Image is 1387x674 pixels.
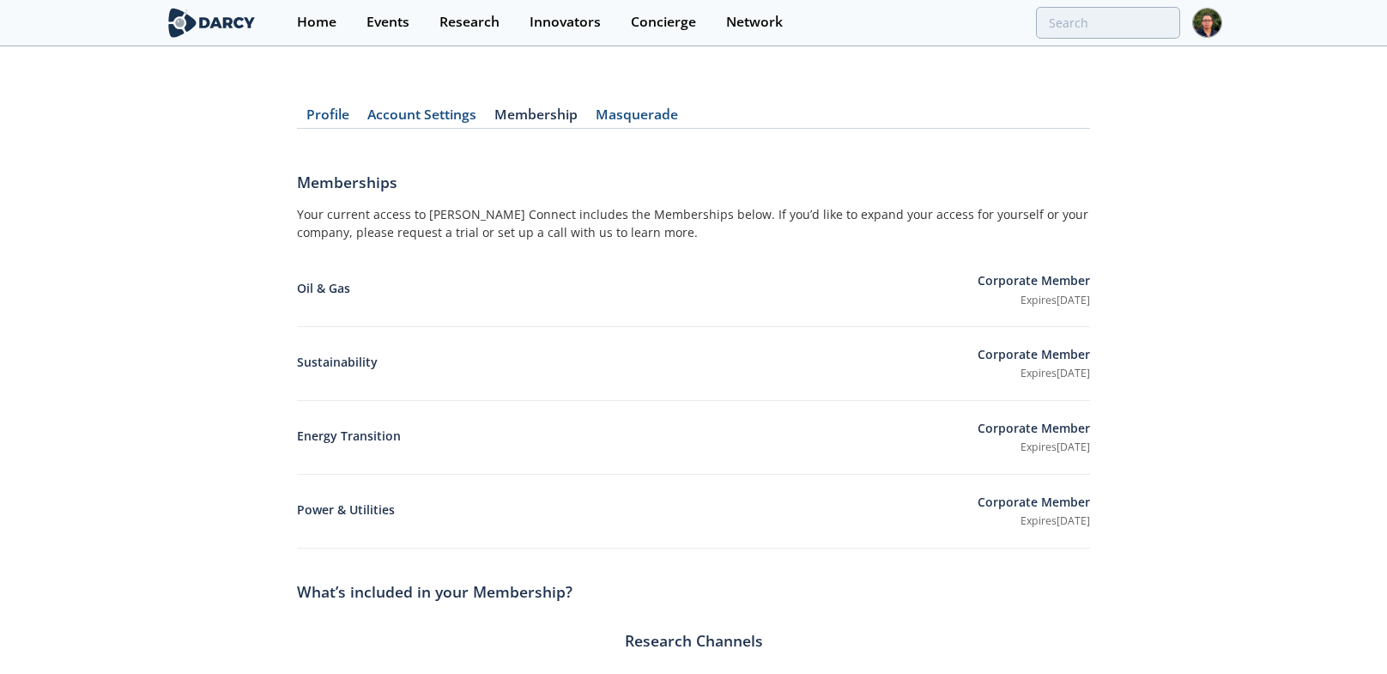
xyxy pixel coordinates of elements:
div: Concierge [631,15,696,29]
div: Your current access to [PERSON_NAME] Connect includes the Memberships below. If you’d like to exp... [297,205,1090,253]
p: Expires [DATE] [978,440,1090,455]
div: Events [366,15,409,29]
p: Power & Utilities [297,501,978,522]
p: Corporate Member [978,345,1090,367]
a: Profile [297,108,358,129]
h1: Memberships [297,171,1090,205]
p: Expires [DATE] [978,293,1090,308]
div: Research [439,15,500,29]
p: Corporate Member [978,493,1090,514]
div: Network [726,15,783,29]
div: Research Channels [297,629,1090,652]
p: Expires [DATE] [978,513,1090,529]
p: Oil & Gas [297,279,978,301]
img: logo-wide.svg [165,8,258,38]
div: Home [297,15,336,29]
p: Expires [DATE] [978,366,1090,381]
div: What’s included in your Membership? [297,573,1090,612]
a: Masquerade [586,108,687,129]
a: Membership [485,108,586,129]
input: Advanced Search [1036,7,1180,39]
p: Corporate Member [978,419,1090,440]
p: Energy Transition [297,427,978,448]
p: Sustainability [297,353,978,374]
img: Profile [1192,8,1222,38]
iframe: chat widget [1315,605,1370,657]
p: Corporate Member [978,271,1090,293]
a: Account Settings [358,108,485,129]
div: Innovators [530,15,601,29]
